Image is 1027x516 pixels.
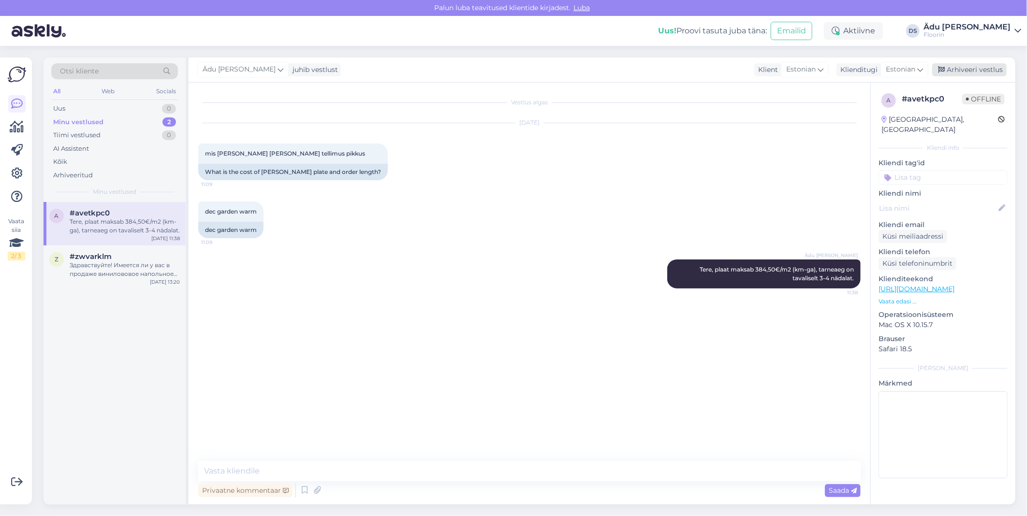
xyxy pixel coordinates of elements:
[924,23,1021,39] a: Ädu [PERSON_NAME]Floorin
[879,285,954,293] a: [URL][DOMAIN_NAME]
[824,22,883,40] div: Aktiivne
[93,187,136,196] span: Minu vestlused
[70,252,112,261] span: #zwvarklm
[700,266,855,282] span: Tere, plaat maksab 384,50€/m2 (km-ga), tarneaeg on tavaliselt 3-4 nädalat.
[53,171,93,180] div: Arhiveeritud
[881,115,998,135] div: [GEOGRAPHIC_DATA], [GEOGRAPHIC_DATA]
[203,64,276,75] span: Ädu [PERSON_NAME]
[879,344,1008,354] p: Safari 18.5
[879,257,956,270] div: Küsi telefoninumbrit
[879,297,1008,306] p: Vaata edasi ...
[805,252,858,259] span: Ädu [PERSON_NAME]
[53,117,103,127] div: Minu vestlused
[962,94,1005,104] span: Offline
[205,208,257,215] span: dec garden warm
[53,130,101,140] div: Tiimi vestlused
[887,97,891,104] span: a
[924,31,1011,39] div: Floorin
[8,252,25,260] div: 2 / 3
[198,222,264,238] div: dec garden warm
[154,85,178,98] div: Socials
[151,235,180,242] div: [DATE] 11:38
[198,484,293,497] div: Privaatne kommentaar
[879,247,1008,257] p: Kliendi telefon
[879,188,1008,199] p: Kliendi nimi
[51,85,62,98] div: All
[902,93,962,105] div: # avetkpc0
[658,26,676,35] b: Uus!
[924,23,1011,31] div: Ädu [PERSON_NAME]
[198,164,388,180] div: What is the cost of [PERSON_NAME] plate and order length?
[879,170,1008,185] input: Lisa tag
[879,203,997,214] input: Lisa nimi
[205,150,365,157] span: mis [PERSON_NAME] [PERSON_NAME] tellimus pikkus
[55,212,59,219] span: a
[836,65,878,75] div: Klienditugi
[879,364,1008,373] div: [PERSON_NAME]
[771,22,812,40] button: Emailid
[8,217,25,260] div: Vaata siia
[201,181,237,188] span: 11:09
[906,24,920,38] div: DS
[879,378,1008,388] p: Märkmed
[53,104,65,114] div: Uus
[571,3,593,12] span: Luba
[754,65,778,75] div: Klient
[8,65,26,84] img: Askly Logo
[289,65,338,75] div: juhib vestlust
[198,118,861,127] div: [DATE]
[162,104,176,114] div: 0
[886,64,915,75] span: Estonian
[879,158,1008,168] p: Kliendi tag'id
[879,220,1008,230] p: Kliendi email
[786,64,816,75] span: Estonian
[198,98,861,107] div: Vestlus algas
[658,25,767,37] div: Proovi tasuta juba täna:
[879,310,1008,320] p: Operatsioonisüsteem
[201,239,237,246] span: 11:09
[162,130,176,140] div: 0
[53,144,89,154] div: AI Assistent
[162,117,176,127] div: 2
[879,320,1008,330] p: Mac OS X 10.15.7
[822,289,858,296] span: 11:38
[879,143,1008,152] div: Kliendi info
[879,274,1008,284] p: Klienditeekond
[60,66,99,76] span: Otsi kliente
[829,486,857,495] span: Saada
[100,85,117,98] div: Web
[70,217,180,235] div: Tere, plaat maksab 384,50€/m2 (km-ga), tarneaeg on tavaliselt 3-4 nädalat.
[55,256,59,263] span: z
[70,209,110,217] span: #avetkpc0
[932,63,1007,76] div: Arhiveeri vestlus
[70,261,180,278] div: Здравствуйте! Имеется ли у вас в продаже винилововое напольное покрытие в рулоне шириной 3м?
[53,157,67,167] div: Kõik
[879,230,947,243] div: Küsi meiliaadressi
[150,278,180,286] div: [DATE] 13:20
[879,334,1008,344] p: Brauser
